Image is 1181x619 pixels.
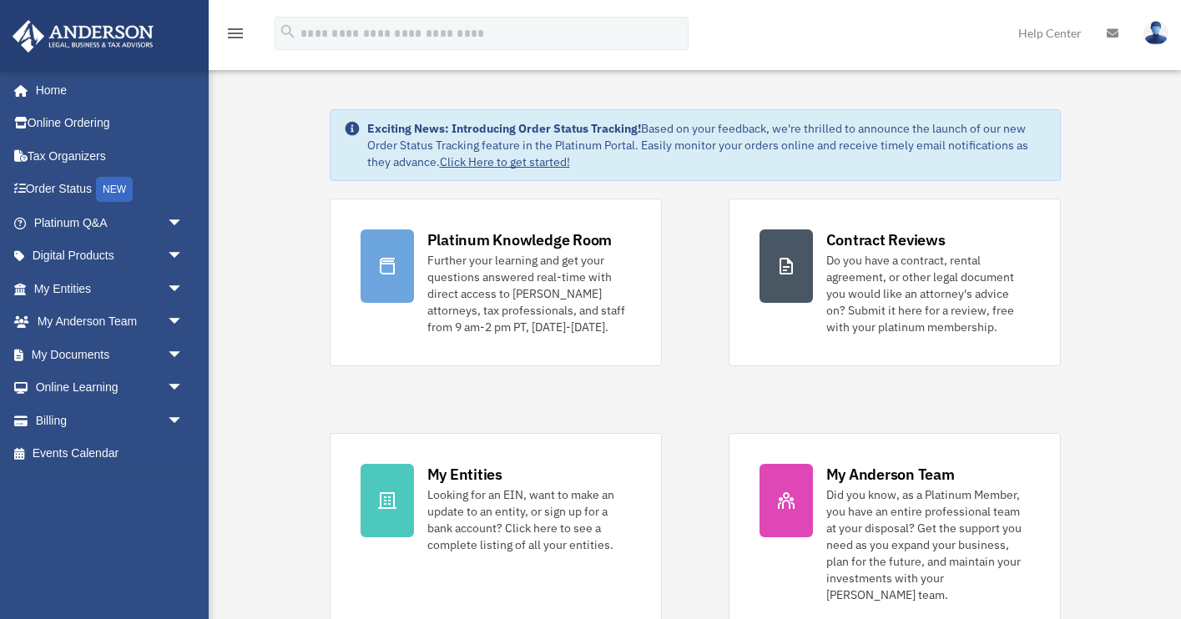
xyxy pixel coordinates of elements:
[427,229,613,250] div: Platinum Knowledge Room
[12,107,209,140] a: Online Ordering
[427,464,502,485] div: My Entities
[330,199,662,366] a: Platinum Knowledge Room Further your learning and get your questions answered real-time with dire...
[12,371,209,405] a: Online Learningarrow_drop_down
[12,206,209,239] a: Platinum Q&Aarrow_drop_down
[12,272,209,305] a: My Entitiesarrow_drop_down
[225,29,245,43] a: menu
[8,20,159,53] img: Anderson Advisors Platinum Portal
[167,239,200,274] span: arrow_drop_down
[12,173,209,207] a: Order StatusNEW
[826,229,946,250] div: Contract Reviews
[1143,21,1168,45] img: User Pic
[729,199,1061,366] a: Contract Reviews Do you have a contract, rental agreement, or other legal document you would like...
[167,404,200,438] span: arrow_drop_down
[12,239,209,273] a: Digital Productsarrow_drop_down
[367,121,641,136] strong: Exciting News: Introducing Order Status Tracking!
[167,272,200,306] span: arrow_drop_down
[12,338,209,371] a: My Documentsarrow_drop_down
[12,73,200,107] a: Home
[279,23,297,41] i: search
[427,486,631,553] div: Looking for an EIN, want to make an update to an entity, or sign up for a bank account? Click her...
[440,154,570,169] a: Click Here to get started!
[826,252,1030,335] div: Do you have a contract, rental agreement, or other legal document you would like an attorney's ad...
[167,206,200,240] span: arrow_drop_down
[12,437,209,471] a: Events Calendar
[12,139,209,173] a: Tax Organizers
[167,305,200,340] span: arrow_drop_down
[367,120,1047,170] div: Based on your feedback, we're thrilled to announce the launch of our new Order Status Tracking fe...
[96,177,133,202] div: NEW
[12,305,209,339] a: My Anderson Teamarrow_drop_down
[167,371,200,405] span: arrow_drop_down
[12,404,209,437] a: Billingarrow_drop_down
[225,23,245,43] i: menu
[826,486,1030,603] div: Did you know, as a Platinum Member, you have an entire professional team at your disposal? Get th...
[167,338,200,372] span: arrow_drop_down
[826,464,955,485] div: My Anderson Team
[427,252,631,335] div: Further your learning and get your questions answered real-time with direct access to [PERSON_NAM...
